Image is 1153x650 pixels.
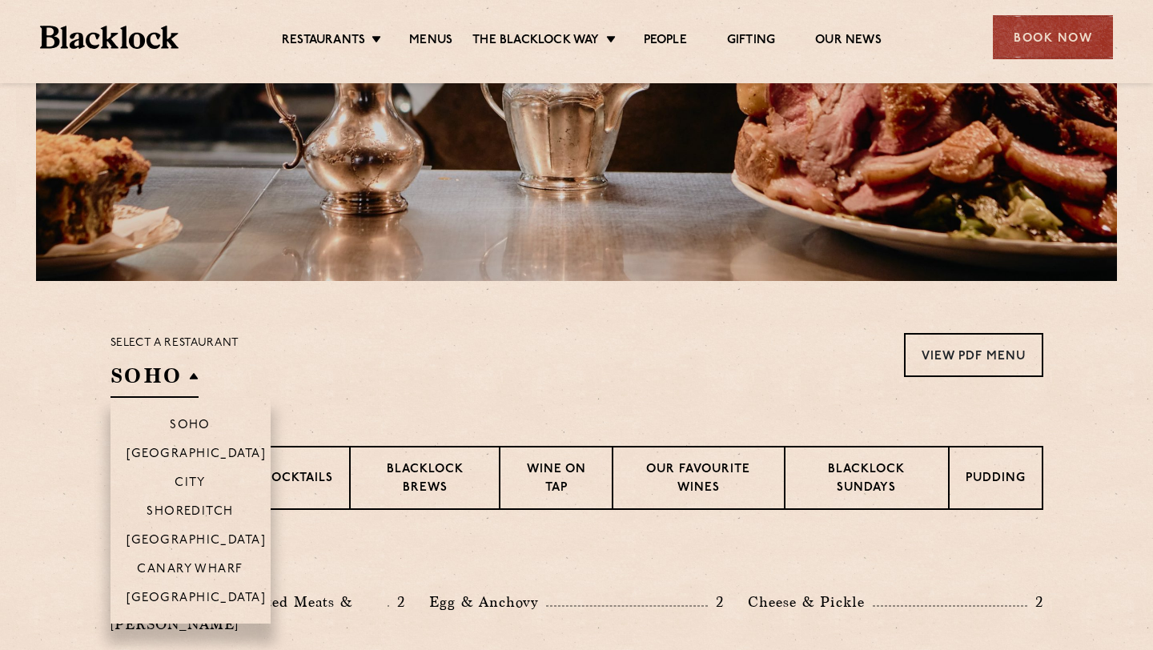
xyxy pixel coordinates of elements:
[629,461,768,499] p: Our favourite wines
[1027,592,1043,612] p: 2
[409,33,452,50] a: Menus
[127,534,267,550] p: [GEOGRAPHIC_DATA]
[127,447,267,463] p: [GEOGRAPHIC_DATA]
[110,333,239,354] p: Select a restaurant
[367,461,484,499] p: Blacklock Brews
[110,550,1043,571] h3: Pre Chop Bites
[966,470,1026,490] p: Pudding
[993,15,1113,59] div: Book Now
[262,470,333,490] p: Cocktails
[472,33,599,50] a: The Blacklock Way
[147,505,234,521] p: Shoreditch
[175,476,206,492] p: City
[429,591,546,613] p: Egg & Anchovy
[801,461,931,499] p: Blacklock Sundays
[282,33,365,50] a: Restaurants
[708,592,724,612] p: 2
[727,33,775,50] a: Gifting
[170,419,211,435] p: Soho
[110,362,199,398] h2: SOHO
[516,461,595,499] p: Wine on Tap
[748,591,873,613] p: Cheese & Pickle
[644,33,687,50] a: People
[389,592,405,612] p: 2
[137,563,243,579] p: Canary Wharf
[904,333,1043,377] a: View PDF Menu
[40,26,179,49] img: BL_Textured_Logo-footer-cropped.svg
[127,592,267,608] p: [GEOGRAPHIC_DATA]
[815,33,882,50] a: Our News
